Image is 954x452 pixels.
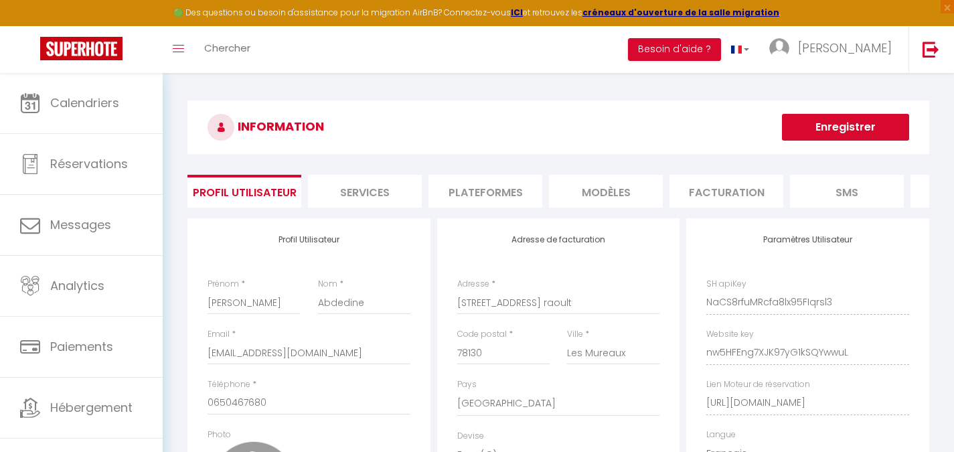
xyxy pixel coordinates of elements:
[208,235,410,244] h4: Profil Utilisateur
[11,5,51,46] button: Ouvrir le widget de chat LiveChat
[50,216,111,233] span: Messages
[798,40,892,56] span: [PERSON_NAME]
[204,41,250,55] span: Chercher
[208,429,231,441] label: Photo
[194,26,260,73] a: Chercher
[759,26,908,73] a: ... [PERSON_NAME]
[50,399,133,416] span: Hébergement
[706,378,810,391] label: Lien Moteur de réservation
[208,328,230,341] label: Email
[769,38,789,58] img: ...
[457,430,484,443] label: Devise
[318,278,337,291] label: Nom
[706,278,746,291] label: SH apiKey
[50,94,119,111] span: Calendriers
[50,155,128,172] span: Réservations
[457,278,489,291] label: Adresse
[549,175,663,208] li: MODÈLES
[40,37,123,60] img: Super Booking
[706,235,909,244] h4: Paramètres Utilisateur
[628,38,721,61] button: Besoin d'aide ?
[669,175,783,208] li: Facturation
[208,378,250,391] label: Téléphone
[457,378,477,391] label: Pays
[428,175,542,208] li: Plateformes
[706,328,754,341] label: Website key
[308,175,422,208] li: Services
[567,328,583,341] label: Ville
[187,100,929,154] h3: INFORMATION
[457,235,660,244] h4: Adresse de facturation
[208,278,239,291] label: Prénom
[457,328,507,341] label: Code postal
[582,7,779,18] a: créneaux d'ouverture de la salle migration
[790,175,904,208] li: SMS
[923,41,939,58] img: logout
[511,7,523,18] a: ICI
[50,338,113,355] span: Paiements
[782,114,909,141] button: Enregistrer
[187,175,301,208] li: Profil Utilisateur
[50,277,104,294] span: Analytics
[706,429,736,441] label: Langue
